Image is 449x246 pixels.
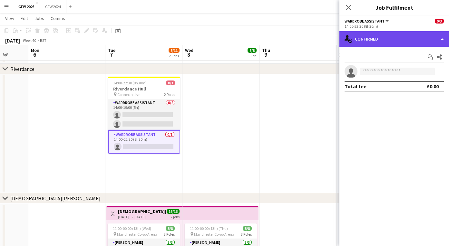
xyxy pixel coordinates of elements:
[118,214,166,219] div: [DATE] → [DATE]
[10,66,34,72] div: Riverdance
[164,232,175,237] span: 3 Roles
[339,3,449,12] h3: Job Fulfilment
[108,99,180,130] app-card-role: Wardrobe Assistant0/214:00-19:00 (5h)
[107,51,115,58] span: 7
[117,92,140,97] span: Connexin Live
[184,51,193,58] span: 8
[10,195,101,202] div: [DEMOGRAPHIC_DATA][PERSON_NAME]
[117,232,157,237] span: Manchester Co-op Arena
[338,51,344,58] span: 10
[339,47,344,53] span: Fri
[5,15,14,21] span: View
[248,53,256,58] div: 1 Job
[51,15,65,21] span: Comms
[118,209,166,214] h3: [DEMOGRAPHIC_DATA][PERSON_NAME] Manchester
[32,14,47,23] a: Jobs
[194,232,234,237] span: Manchester Co-op Arena
[40,0,66,13] button: GFW 2024
[108,86,180,92] h3: Riverdance Hull
[108,47,115,53] span: Tue
[21,38,37,43] span: Week 40
[166,226,175,231] span: 8/8
[18,14,31,23] a: Edit
[113,80,147,85] span: 14:00-22:30 (8h30m)
[435,19,444,24] span: 0/3
[243,226,252,231] span: 8/8
[113,226,151,231] span: 11:00-00:00 (13h) (Wed)
[339,31,449,47] div: Confirmed
[345,19,390,24] button: Wardrobe Assistant
[31,47,39,53] span: Mon
[164,92,175,97] span: 2 Roles
[13,0,40,13] button: GFW 2025
[21,15,28,21] span: Edit
[169,48,180,53] span: 8/11
[34,15,44,21] span: Jobs
[427,83,439,90] div: £0.00
[108,77,180,154] app-job-card: 14:00-22:30 (8h30m)0/3Riverdance Hull Connexin Live2 RolesWardrobe Assistant0/214:00-19:00 (5h) W...
[345,83,366,90] div: Total fee
[345,19,385,24] span: Wardrobe Assistant
[169,53,179,58] div: 2 Jobs
[108,130,180,154] app-card-role: Wardrobe Assistant0/114:00-22:30 (8h30m)
[166,80,175,85] span: 0/3
[48,14,68,23] a: Comms
[30,51,39,58] span: 6
[262,47,270,53] span: Thu
[190,226,228,231] span: 11:00-00:00 (13h) (Thu)
[40,38,46,43] div: BST
[345,24,444,29] div: 14:00-22:30 (8h30m)
[261,51,270,58] span: 9
[248,48,257,53] span: 8/8
[171,214,180,219] div: 2 jobs
[5,37,20,44] div: [DATE]
[167,209,180,214] span: 16/16
[241,232,252,237] span: 3 Roles
[185,47,193,53] span: Wed
[3,14,17,23] a: View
